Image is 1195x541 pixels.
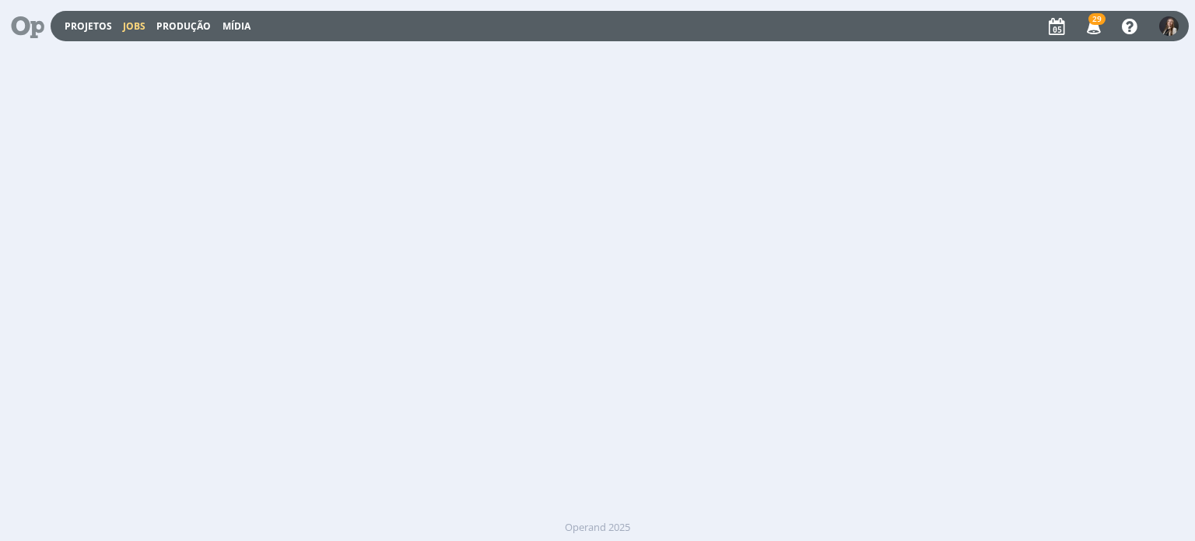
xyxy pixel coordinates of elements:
[156,19,211,33] a: Produção
[60,20,117,33] button: Projetos
[65,19,112,33] a: Projetos
[1088,13,1106,25] span: 29
[218,20,255,33] button: Mídia
[1077,12,1109,40] button: 29
[1158,12,1179,40] button: L
[123,19,145,33] a: Jobs
[118,20,150,33] button: Jobs
[223,19,251,33] a: Mídia
[152,20,216,33] button: Produção
[1159,16,1179,36] img: L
